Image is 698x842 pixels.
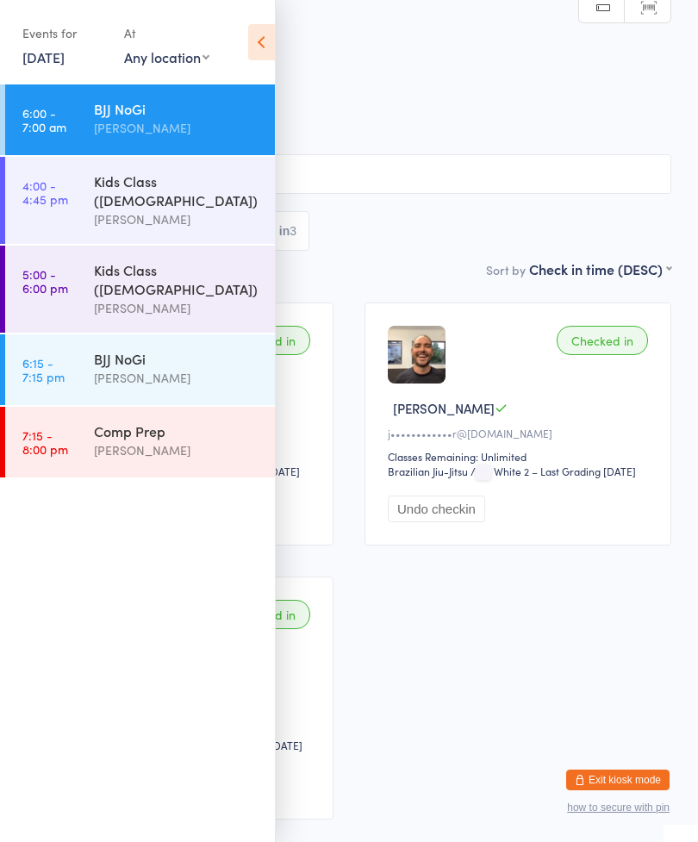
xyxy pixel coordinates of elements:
[94,298,260,318] div: [PERSON_NAME]
[290,224,296,238] div: 3
[388,426,653,440] div: j••••••••••••r@[DOMAIN_NAME]
[94,118,260,138] div: [PERSON_NAME]
[393,399,495,417] span: [PERSON_NAME]
[22,356,65,384] time: 6:15 - 7:15 pm
[486,261,526,278] label: Sort by
[94,440,260,460] div: [PERSON_NAME]
[22,106,66,134] time: 6:00 - 7:00 am
[388,496,485,522] button: Undo checkin
[566,770,670,790] button: Exit kiosk mode
[94,349,260,368] div: BJJ NoGi
[94,209,260,229] div: [PERSON_NAME]
[27,24,671,53] h2: BJJ NoGi Check-in
[22,19,107,47] div: Events for
[471,464,636,478] span: / White 2 – Last Grading [DATE]
[94,260,260,298] div: Kids Class ([DEMOGRAPHIC_DATA])
[27,61,645,78] span: [DATE] 6:00am
[124,19,209,47] div: At
[27,78,645,96] span: [PERSON_NAME]
[94,421,260,440] div: Comp Prep
[22,428,68,456] time: 7:15 - 8:00 pm
[5,157,275,244] a: 4:00 -4:45 pmKids Class ([DEMOGRAPHIC_DATA])[PERSON_NAME]
[5,334,275,405] a: 6:15 -7:15 pmBJJ NoGi[PERSON_NAME]
[22,47,65,66] a: [DATE]
[27,96,645,113] span: Insight Jiu Jitsu Academy
[94,368,260,388] div: [PERSON_NAME]
[557,326,648,355] div: Checked in
[22,178,68,206] time: 4:00 - 4:45 pm
[5,246,275,333] a: 5:00 -6:00 pmKids Class ([DEMOGRAPHIC_DATA])[PERSON_NAME]
[5,84,275,155] a: 6:00 -7:00 amBJJ NoGi[PERSON_NAME]
[5,407,275,477] a: 7:15 -8:00 pmComp Prep[PERSON_NAME]
[388,326,446,384] img: image1729454207.png
[388,449,653,464] div: Classes Remaining: Unlimited
[27,113,671,130] span: Brazilian Jiu-Jitsu
[94,99,260,118] div: BJJ NoGi
[22,267,68,295] time: 5:00 - 6:00 pm
[529,259,671,278] div: Check in time (DESC)
[567,801,670,814] button: how to secure with pin
[388,464,468,478] div: Brazilian Jiu-Jitsu
[27,154,671,194] input: Search
[124,47,209,66] div: Any location
[94,172,260,209] div: Kids Class ([DEMOGRAPHIC_DATA])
